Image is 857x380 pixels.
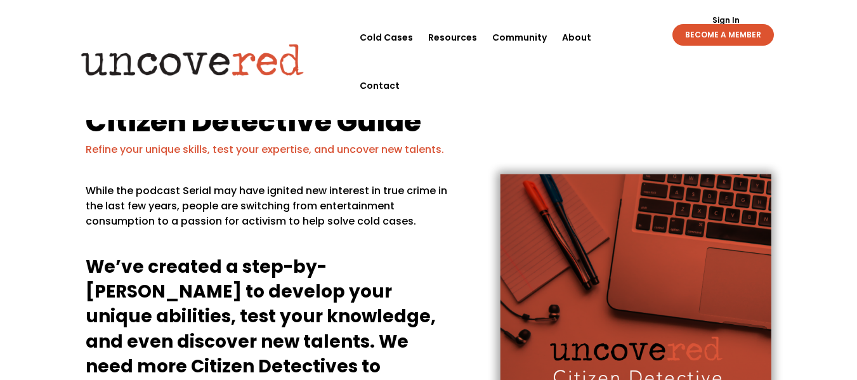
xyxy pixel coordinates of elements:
[672,24,774,46] a: BECOME A MEMBER
[360,13,413,62] a: Cold Cases
[86,183,457,239] p: While the podcast Serial may have ignited new interest in true crime in the last few years, peopl...
[70,35,315,84] img: Uncovered logo
[492,13,547,62] a: Community
[360,62,400,110] a: Contact
[428,13,477,62] a: Resources
[86,107,771,142] h1: Citizen Detective Guide
[86,142,771,157] p: Refine your unique skills, test your expertise, and uncover new talents.
[705,16,747,24] a: Sign In
[562,13,591,62] a: About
